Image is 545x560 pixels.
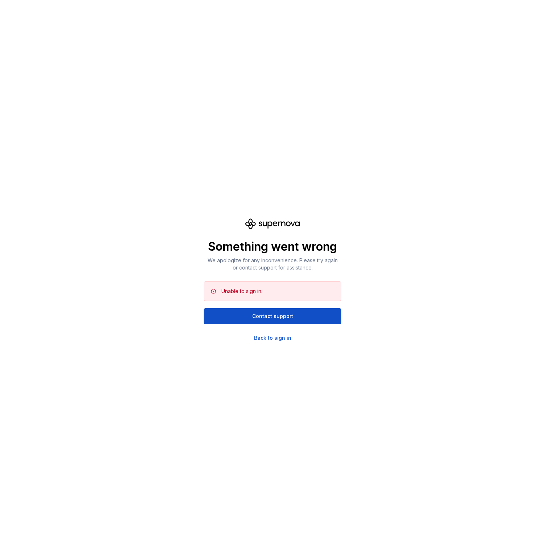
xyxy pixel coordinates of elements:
[254,334,291,342] a: Back to sign in
[204,239,341,254] p: Something went wrong
[204,257,341,271] p: We apologize for any inconvenience. Please try again or contact support for assistance.
[221,288,262,295] div: Unable to sign in.
[204,308,341,324] button: Contact support
[252,313,293,320] span: Contact support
